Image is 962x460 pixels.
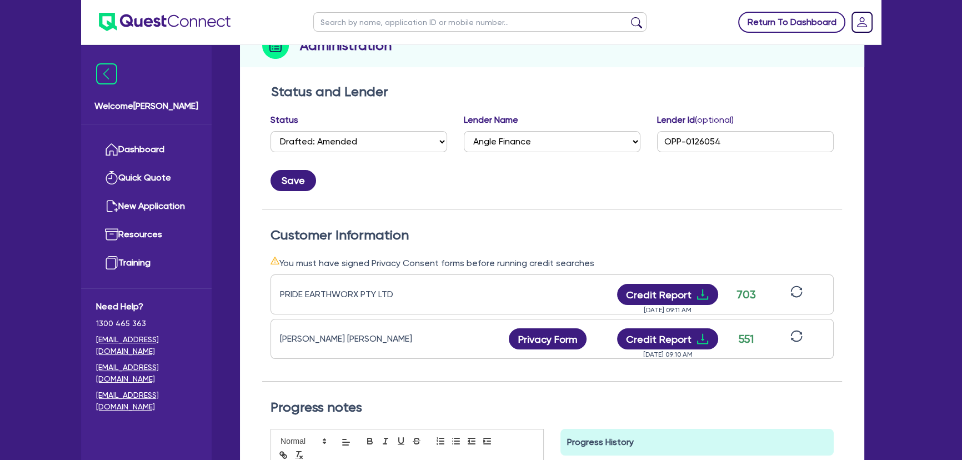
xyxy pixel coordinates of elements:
button: Save [270,170,316,191]
img: step-icon [262,32,289,59]
label: Lender Name [464,113,518,127]
label: Lender Id [657,113,734,127]
button: Credit Reportdownload [617,284,719,305]
span: sync [790,330,803,342]
button: sync [787,285,806,304]
button: Privacy Form [509,328,587,349]
a: [EMAIL_ADDRESS][DOMAIN_NAME] [96,334,197,357]
h2: Customer Information [270,227,834,243]
button: sync [787,329,806,349]
img: icon-menu-close [96,63,117,84]
a: Training [96,249,197,277]
a: Dashboard [96,136,197,164]
a: Quick Quote [96,164,197,192]
h2: Administration [300,36,392,56]
a: New Application [96,192,197,221]
input: Search by name, application ID or mobile number... [313,12,647,32]
a: Return To Dashboard [738,12,845,33]
div: [PERSON_NAME] [PERSON_NAME] [280,332,419,346]
a: [EMAIL_ADDRESS][DOMAIN_NAME] [96,362,197,385]
img: quick-quote [105,171,118,184]
span: sync [790,286,803,298]
div: You must have signed Privacy Consent forms before running credit searches [270,256,834,270]
img: resources [105,228,118,241]
span: Need Help? [96,300,197,313]
a: Dropdown toggle [848,8,876,37]
img: training [105,256,118,269]
span: download [696,288,709,301]
h2: Status and Lender [271,84,833,100]
span: Welcome [PERSON_NAME] [94,99,198,113]
img: new-application [105,199,118,213]
a: Resources [96,221,197,249]
label: Status [270,113,298,127]
a: [EMAIL_ADDRESS][DOMAIN_NAME] [96,389,197,413]
span: 1300 465 363 [96,318,197,329]
h2: Progress notes [270,399,834,416]
div: 703 [732,286,760,303]
span: download [696,332,709,346]
span: (optional) [695,114,734,125]
div: 551 [732,331,760,347]
button: Credit Reportdownload [617,328,719,349]
img: quest-connect-logo-blue [99,13,231,31]
div: PRIDE EARTHWORX PTY LTD [280,288,419,301]
span: warning [270,256,279,265]
div: Progress History [560,429,834,456]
